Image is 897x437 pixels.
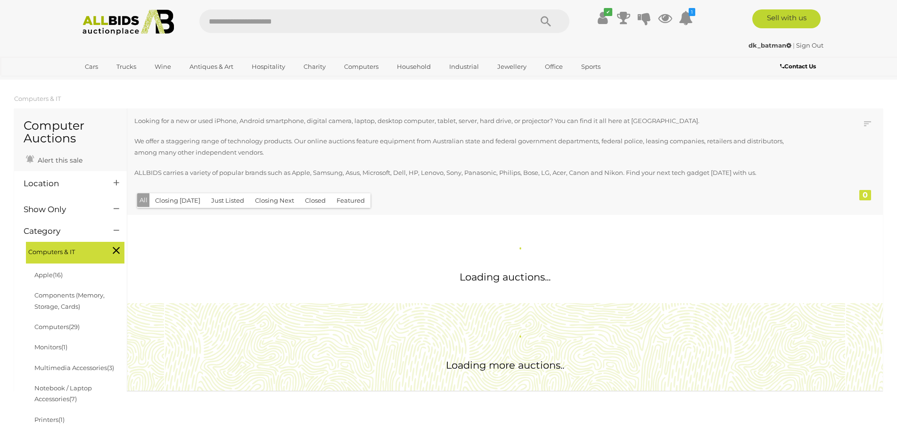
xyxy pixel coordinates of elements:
a: dk_batman [749,41,793,49]
a: [GEOGRAPHIC_DATA] [79,74,158,90]
a: Multimedia Accessories(3) [34,364,114,371]
a: Charity [297,59,332,74]
a: Components (Memory, Storage, Cards) [34,291,105,310]
a: Notebook / Laptop Accessories(7) [34,384,92,403]
h4: Show Only [24,205,99,214]
span: Loading auctions... [460,271,551,283]
span: Alert this sale [35,156,82,165]
span: (16) [53,271,63,279]
a: Computers(29) [34,323,80,330]
button: Search [522,9,569,33]
a: Jewellery [491,59,533,74]
strong: dk_batman [749,41,791,49]
button: All [137,193,150,207]
a: Household [391,59,437,74]
a: Trucks [110,59,142,74]
i: ✔ [604,8,612,16]
h4: Location [24,179,99,188]
span: (3) [107,364,114,371]
span: (7) [69,395,77,403]
a: Sell with us [752,9,821,28]
a: Office [539,59,569,74]
a: Contact Us [780,61,818,72]
a: Cars [79,59,104,74]
span: | [793,41,795,49]
button: Featured [331,193,370,208]
a: Printers(1) [34,416,65,423]
a: 1 [679,9,693,26]
a: Apple(16) [34,271,63,279]
i: 1 [689,8,695,16]
a: Alert this sale [24,152,85,166]
span: Loading more auctions.. [446,359,564,371]
b: Contact Us [780,63,816,70]
span: (1) [61,343,67,351]
a: Sign Out [796,41,823,49]
a: ✔ [596,9,610,26]
button: Closing Next [249,193,300,208]
p: We offer a staggering range of technology products. Our online auctions feature equipment from Au... [134,136,807,158]
a: Monitors(1) [34,343,67,351]
span: (1) [58,416,65,423]
span: (29) [69,323,80,330]
a: Hospitality [246,59,291,74]
a: Sports [575,59,607,74]
a: Computers & IT [14,95,61,102]
h4: Category [24,227,99,236]
h1: Computer Auctions [24,119,117,145]
button: Just Listed [206,193,250,208]
button: Closed [299,193,331,208]
img: Allbids.com.au [77,9,180,35]
a: Wine [148,59,177,74]
div: 0 [859,190,871,200]
a: Antiques & Art [183,59,239,74]
a: Computers [338,59,385,74]
button: Closing [DATE] [149,193,206,208]
p: Looking for a new or used iPhone, Android smartphone, digital camera, laptop, desktop computer, t... [134,115,807,126]
p: ALLBIDS carries a variety of popular brands such as Apple, Samsung, Asus, Microsoft, Dell, HP, Le... [134,167,807,178]
span: Computers & IT [28,244,99,257]
a: Industrial [443,59,485,74]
